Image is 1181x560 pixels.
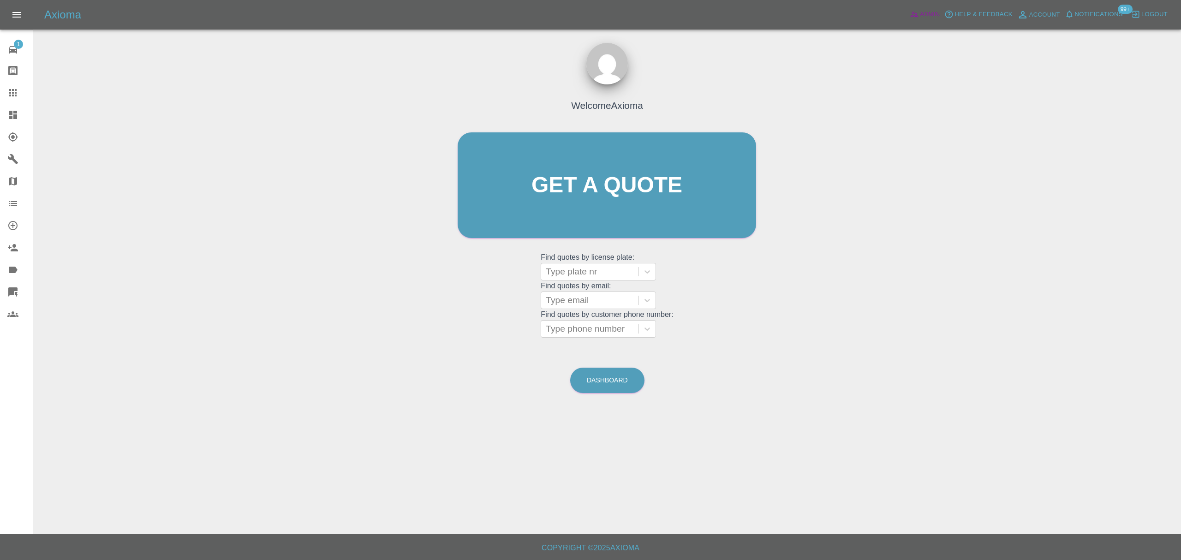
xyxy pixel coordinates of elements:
grid: Find quotes by customer phone number: [541,310,673,338]
a: Dashboard [570,368,644,393]
span: 99+ [1118,5,1133,14]
span: 1 [14,40,23,49]
button: Help & Feedback [942,7,1014,22]
img: ... [586,43,628,84]
span: Logout [1141,9,1168,20]
button: Logout [1129,7,1170,22]
grid: Find quotes by license plate: [541,253,673,280]
a: Admin [907,7,942,22]
a: Get a quote [458,132,756,238]
h5: Axioma [44,7,81,22]
button: Notifications [1062,7,1125,22]
grid: Find quotes by email: [541,282,673,309]
h4: Welcome Axioma [571,98,643,113]
span: Account [1029,10,1060,20]
span: Help & Feedback [954,9,1012,20]
span: Notifications [1075,9,1123,20]
a: Account [1015,7,1062,22]
h6: Copyright © 2025 Axioma [7,542,1174,554]
span: Admin [920,9,940,20]
button: Open drawer [6,4,28,26]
